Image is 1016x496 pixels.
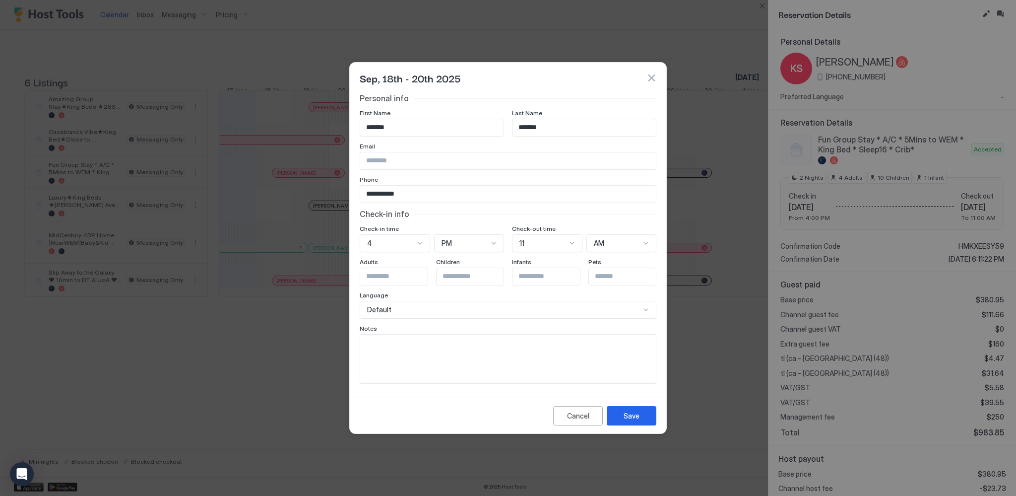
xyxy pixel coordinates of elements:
[360,291,388,299] span: Language
[594,239,604,248] span: AM
[512,225,556,232] span: Check-out time
[442,239,452,248] span: PM
[10,462,34,486] div: Open Intercom Messenger
[512,258,531,266] span: Infants
[624,411,639,421] div: Save
[360,176,378,183] span: Phone
[360,268,442,285] input: Input Field
[607,406,656,425] button: Save
[512,268,594,285] input: Input Field
[360,209,409,219] span: Check-in info
[360,71,461,85] span: Sep, 18th - 20th 2025
[512,119,656,136] input: Input Field
[553,406,603,425] button: Cancel
[437,268,518,285] input: Input Field
[360,186,656,203] input: Input Field
[360,335,656,383] textarea: Input Field
[519,239,524,248] span: 11
[360,93,409,103] span: Personal info
[360,325,377,332] span: Notes
[360,225,399,232] span: Check-in time
[588,258,601,266] span: Pets
[360,258,378,266] span: Adults
[360,152,656,169] input: Input Field
[367,305,391,314] span: Default
[567,411,589,421] div: Cancel
[367,239,372,248] span: 4
[360,109,390,117] span: First Name
[436,258,460,266] span: Children
[360,119,504,136] input: Input Field
[512,109,542,117] span: Last Name
[589,268,670,285] input: Input Field
[360,142,375,150] span: Email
